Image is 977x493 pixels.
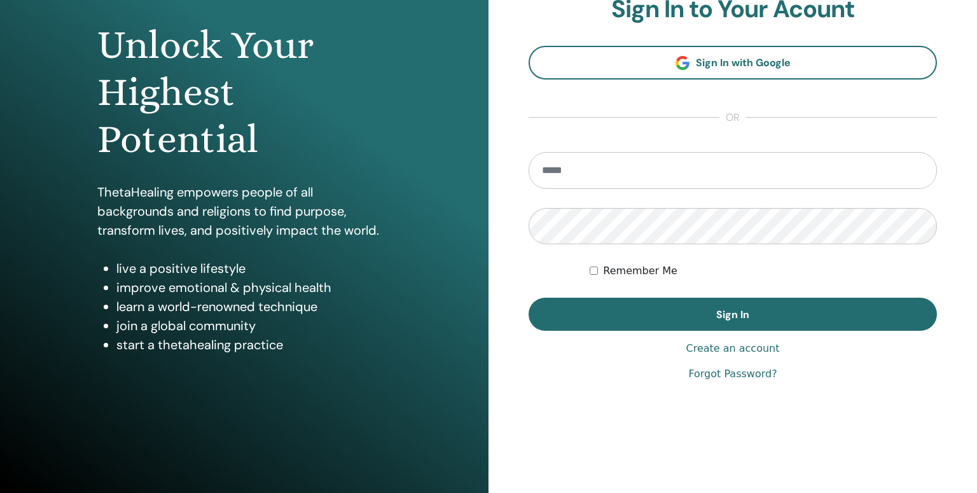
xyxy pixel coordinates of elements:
[603,263,677,279] label: Remember Me
[116,297,391,316] li: learn a world-renowned technique
[116,335,391,354] li: start a thetahealing practice
[116,316,391,335] li: join a global community
[97,183,391,240] p: ThetaHealing empowers people of all backgrounds and religions to find purpose, transform lives, a...
[116,278,391,297] li: improve emotional & physical health
[696,56,791,69] span: Sign In with Google
[97,22,391,163] h1: Unlock Your Highest Potential
[529,298,937,331] button: Sign In
[719,110,746,125] span: or
[716,308,749,321] span: Sign In
[529,46,937,80] a: Sign In with Google
[688,366,777,382] a: Forgot Password?
[590,263,937,279] div: Keep me authenticated indefinitely or until I manually logout
[116,259,391,278] li: live a positive lifestyle
[686,341,779,356] a: Create an account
